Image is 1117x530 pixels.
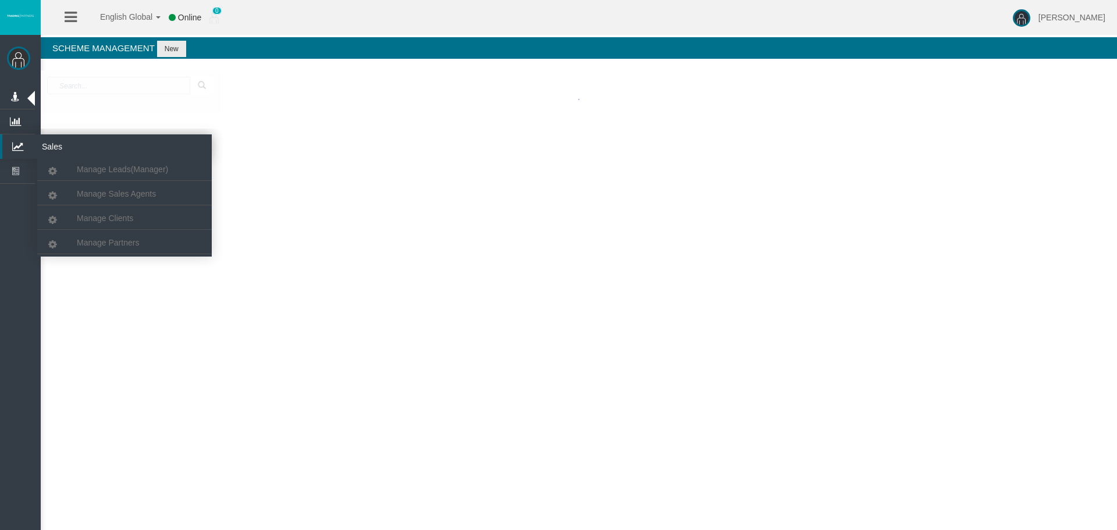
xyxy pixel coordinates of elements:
img: user_small.png [209,12,219,24]
a: Manage Clients [37,208,212,229]
a: Manage Leads(Manager) [37,159,212,180]
a: Manage Sales Agents [37,183,212,204]
span: 0 [212,7,222,15]
span: Manage Partners [77,238,139,247]
a: Manage Partners [37,232,212,253]
span: Sales [33,134,147,159]
button: New [157,41,186,57]
a: Sales [2,134,212,159]
span: English Global [85,12,152,22]
span: Manage Leads(Manager) [77,165,168,174]
img: user-image [1013,9,1030,27]
span: Manage Clients [77,214,133,223]
span: [PERSON_NAME] [1038,13,1105,22]
span: Scheme Management [52,43,155,53]
img: logo.svg [6,13,35,18]
span: Online [178,13,201,22]
span: Manage Sales Agents [77,189,156,198]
